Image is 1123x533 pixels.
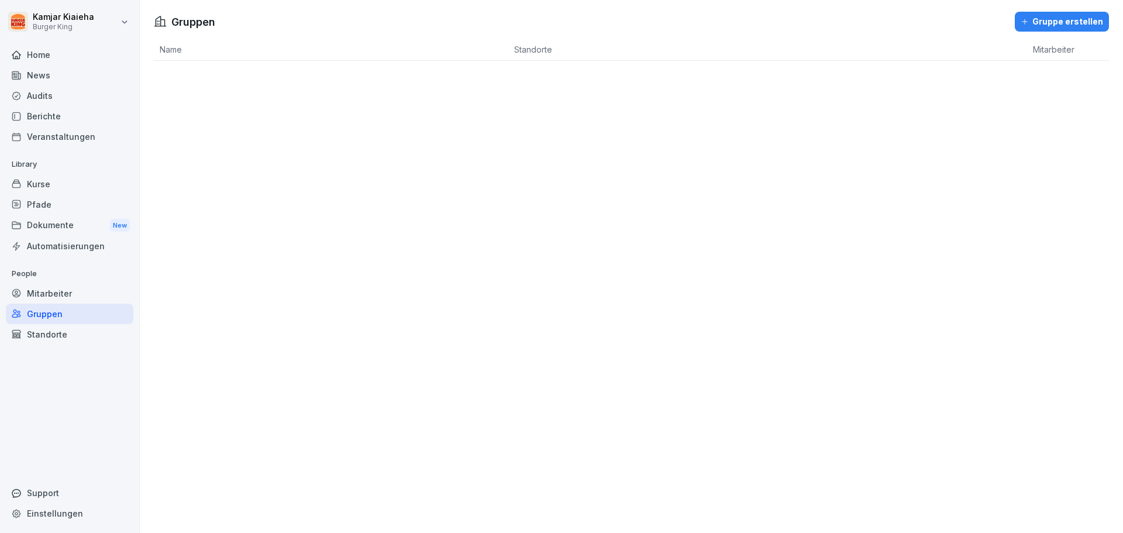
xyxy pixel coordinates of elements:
p: Kamjar Kiaieha [33,12,94,22]
th: Standorte [508,39,1027,61]
a: Kurse [6,174,133,194]
a: Einstellungen [6,503,133,524]
th: Name [154,39,508,61]
th: Mitarbeiter [1027,39,1109,61]
p: Library [6,155,133,174]
div: Support [6,483,133,503]
div: New [110,219,130,232]
p: Burger King [33,23,94,31]
a: DokumenteNew [6,215,133,236]
a: Berichte [6,106,133,126]
a: Veranstaltungen [6,126,133,147]
button: Gruppe erstellen [1015,12,1109,32]
a: Home [6,44,133,65]
a: Automatisierungen [6,236,133,256]
a: Gruppen [6,304,133,324]
a: Standorte [6,324,133,345]
a: Mitarbeiter [6,283,133,304]
h1: Gruppen [171,14,215,30]
p: People [6,264,133,283]
div: Gruppe erstellen [1021,15,1103,28]
a: Audits [6,85,133,106]
a: News [6,65,133,85]
a: Pfade [6,194,133,215]
div: Dokumente [6,215,133,236]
